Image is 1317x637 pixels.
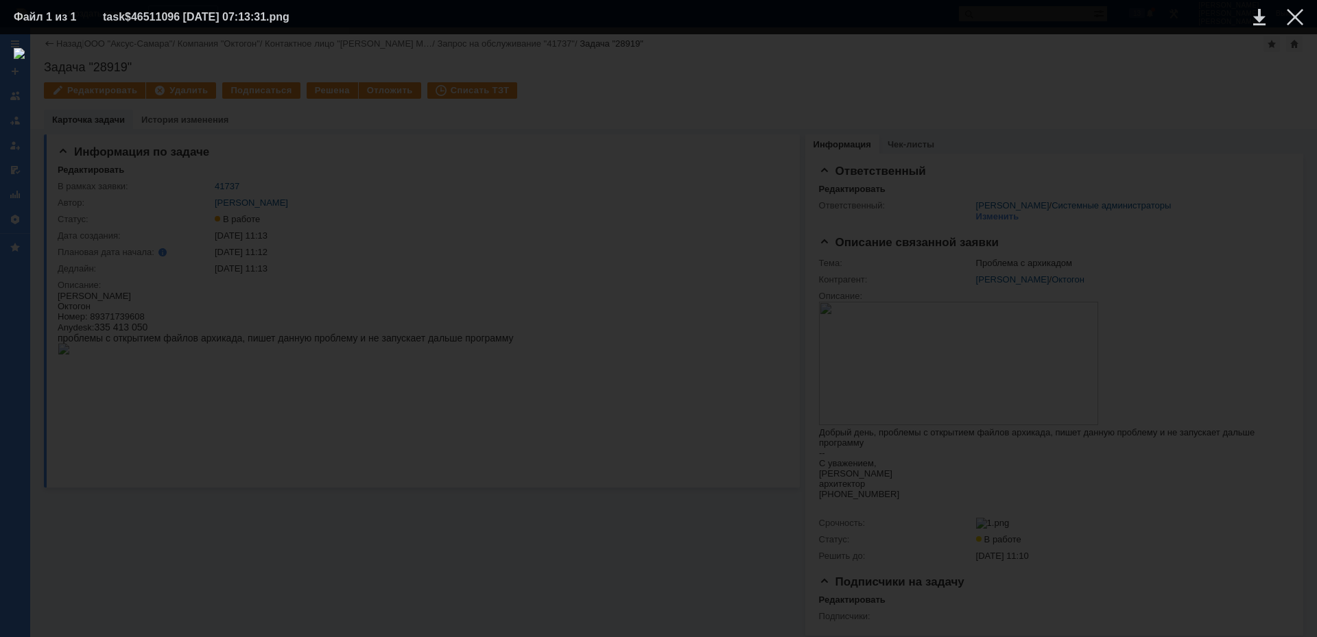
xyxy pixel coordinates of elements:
[103,9,324,25] div: task$46511096 [DATE] 07:13:31.png
[14,48,1303,623] img: download
[36,31,90,42] span: 335 413 050
[1253,9,1266,25] div: Скачать файл
[14,12,82,23] div: Файл 1 из 1
[1287,9,1303,25] div: Закрыть окно (Esc)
